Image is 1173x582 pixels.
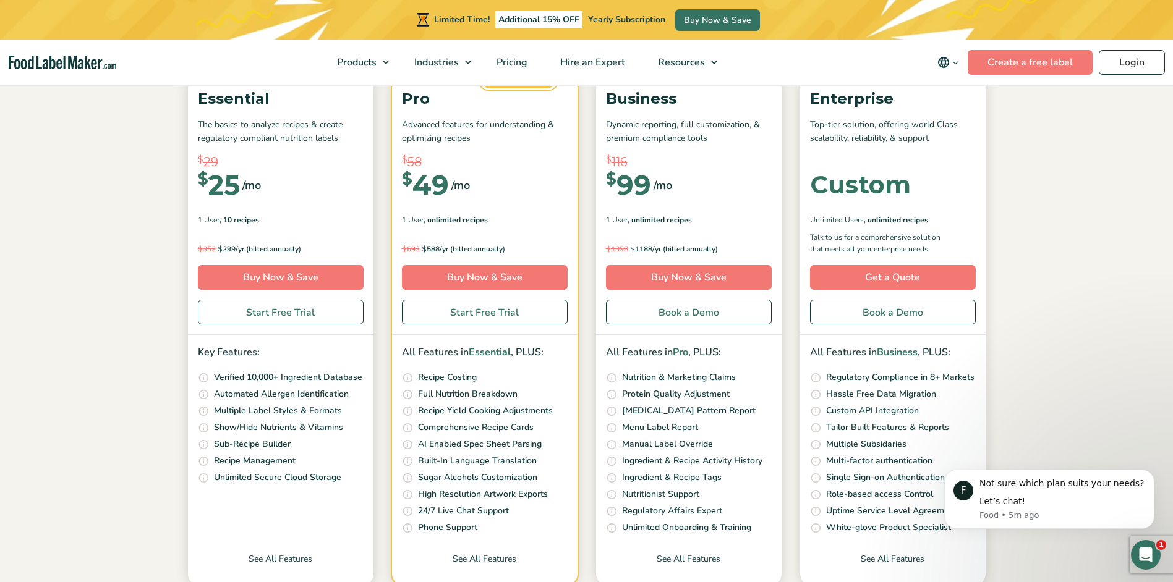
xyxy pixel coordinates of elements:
[606,87,772,111] p: Business
[622,437,713,451] p: Manual Label Override
[810,87,976,111] p: Enterprise
[198,171,240,198] div: 25
[198,244,203,253] span: $
[402,345,568,361] p: All Features in , PLUS:
[606,171,651,198] div: 99
[402,171,449,198] div: 49
[826,421,949,434] p: Tailor Built Features & Reports
[424,214,488,226] span: , Unlimited Recipes
[622,454,762,468] p: Ingredient & Recipe Activity History
[606,300,772,324] a: Book a Demo
[810,214,864,226] span: Unlimited Users
[402,300,568,324] a: Start Free Trial
[198,118,364,146] p: The basics to analyze recipes & create regulatory compliant nutrition labels
[622,387,730,401] p: Protein Quality Adjustment
[622,371,736,384] p: Nutrition & Marketing Claims
[198,265,364,290] a: Buy Now & Save
[198,171,208,187] span: $
[402,244,420,254] del: 692
[418,404,553,418] p: Recipe Yield Cooking Adjustments
[198,153,203,167] span: $
[654,56,706,69] span: Resources
[214,421,343,434] p: Show/Hide Nutrients & Vitamins
[612,153,628,171] span: 116
[402,87,568,111] p: Pro
[418,471,537,484] p: Sugar Alcohols Customization
[622,521,751,534] p: Unlimited Onboarding & Training
[826,387,936,401] p: Hassle Free Data Migration
[673,345,688,359] span: Pro
[826,487,933,501] p: Role-based access Control
[418,454,537,468] p: Built-In Language Translation
[606,171,616,187] span: $
[214,471,341,484] p: Unlimited Secure Cloud Storage
[214,437,291,451] p: Sub-Recipe Builder
[622,404,756,418] p: [MEDICAL_DATA] Pattern Report
[198,214,220,226] span: 1 User
[826,471,945,484] p: Single Sign-on Authentication
[810,172,911,197] div: Custom
[333,56,378,69] span: Products
[220,214,259,226] span: , 10 Recipes
[642,40,723,85] a: Resources
[198,244,216,254] del: 352
[402,243,568,255] p: 588/yr (billed annually)
[398,40,477,85] a: Industries
[557,56,626,69] span: Hire an Expert
[402,171,412,187] span: $
[606,214,628,226] span: 1 User
[864,214,928,226] span: , Unlimited Recipes
[606,243,772,255] p: 1188/yr (billed annually)
[418,437,542,451] p: AI Enabled Spec Sheet Parsing
[810,345,976,361] p: All Features in , PLUS:
[218,244,223,253] span: $
[606,265,772,290] a: Buy Now & Save
[418,371,477,384] p: Recipe Costing
[495,11,582,28] span: Additional 15% OFF
[544,40,639,85] a: Hire an Expert
[402,244,407,253] span: $
[926,451,1173,549] iframe: Intercom notifications message
[606,153,612,167] span: $
[622,421,698,434] p: Menu Label Report
[214,454,296,468] p: Recipe Management
[675,9,760,31] a: Buy Now & Save
[422,244,427,253] span: $
[826,454,932,468] p: Multi-factor authentication
[877,345,918,359] span: Business
[198,87,364,111] p: Essential
[606,118,772,146] p: Dynamic reporting, full customization, & premium compliance tools
[402,214,424,226] span: 1 User
[493,56,529,69] span: Pricing
[628,214,692,226] span: , Unlimited Recipes
[198,300,364,324] a: Start Free Trial
[588,14,665,25] span: Yearly Subscription
[434,14,490,25] span: Limited Time!
[810,300,976,324] a: Book a Demo
[198,243,364,255] p: 299/yr (billed annually)
[214,371,362,384] p: Verified 10,000+ Ingredient Database
[469,345,511,359] span: Essential
[1131,540,1161,570] iframe: Intercom live chat
[622,504,722,518] p: Regulatory Affairs Expert
[411,56,460,69] span: Industries
[968,50,1093,75] a: Create a free label
[418,521,477,534] p: Phone Support
[826,504,957,518] p: Uptime Service Level Agreement
[826,437,906,451] p: Multiple Subsidaries
[418,421,534,434] p: Comprehensive Recipe Cards
[810,265,976,290] a: Get a Quote
[214,387,349,401] p: Automated Allergen Identification
[622,471,722,484] p: Ingredient & Recipe Tags
[418,504,509,518] p: 24/7 Live Chat Support
[242,177,261,194] span: /mo
[810,232,952,255] p: Talk to us for a comprehensive solution that meets all your enterprise needs
[402,118,568,146] p: Advanced features for understanding & optimizing recipes
[826,404,919,418] p: Custom API Integration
